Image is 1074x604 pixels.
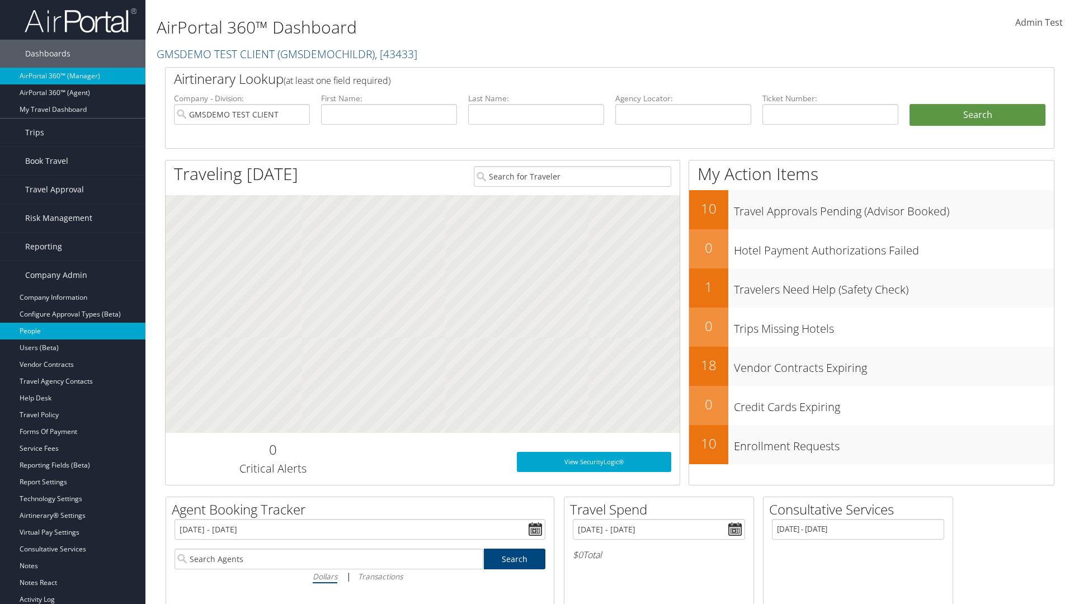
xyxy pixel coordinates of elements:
h3: Credit Cards Expiring [734,394,1054,415]
h1: AirPortal 360™ Dashboard [157,16,761,39]
a: 1Travelers Need Help (Safety Check) [689,268,1054,308]
a: Search [484,549,546,569]
input: Search Agents [175,549,483,569]
button: Search [910,104,1045,126]
span: Travel Approval [25,176,84,204]
h6: Total [573,549,745,561]
h3: Vendor Contracts Expiring [734,355,1054,376]
h2: 0 [689,238,728,257]
h3: Travelers Need Help (Safety Check) [734,276,1054,298]
span: , [ 43433 ] [375,46,417,62]
h2: 18 [689,356,728,375]
span: Risk Management [25,204,92,232]
a: Admin Test [1015,6,1063,40]
h2: 0 [689,395,728,414]
span: ( GMSDEMOCHILDR ) [277,46,375,62]
span: Admin Test [1015,16,1063,29]
a: 18Vendor Contracts Expiring [689,347,1054,386]
span: Company Admin [25,261,87,289]
h2: 10 [689,199,728,218]
img: airportal-logo.png [25,7,136,34]
span: Book Travel [25,147,68,175]
h2: 1 [689,277,728,296]
h2: Consultative Services [769,500,953,519]
h1: My Action Items [689,162,1054,186]
span: Trips [25,119,44,147]
a: 0Trips Missing Hotels [689,308,1054,347]
div: | [175,569,545,583]
h3: Enrollment Requests [734,433,1054,454]
h1: Traveling [DATE] [174,162,298,186]
label: Ticket Number: [762,93,898,104]
span: Dashboards [25,40,70,68]
h3: Trips Missing Hotels [734,315,1054,337]
label: Agency Locator: [615,93,751,104]
a: 0Credit Cards Expiring [689,386,1054,425]
label: Company - Division: [174,93,310,104]
label: Last Name: [468,93,604,104]
h2: 0 [689,317,728,336]
input: Search for Traveler [474,166,671,187]
a: 10Enrollment Requests [689,425,1054,464]
span: Reporting [25,233,62,261]
h3: Travel Approvals Pending (Advisor Booked) [734,198,1054,219]
a: 10Travel Approvals Pending (Advisor Booked) [689,190,1054,229]
span: $0 [573,549,583,561]
h2: Travel Spend [570,500,753,519]
a: View SecurityLogic® [517,452,671,472]
a: GMSDEMO TEST CLIENT [157,46,417,62]
h2: Airtinerary Lookup [174,69,972,88]
i: Transactions [358,571,403,582]
span: (at least one field required) [284,74,390,87]
a: 0Hotel Payment Authorizations Failed [689,229,1054,268]
h2: Agent Booking Tracker [172,500,554,519]
i: Dollars [313,571,337,582]
h3: Critical Alerts [174,461,371,476]
label: First Name: [321,93,457,104]
h2: 10 [689,434,728,453]
h3: Hotel Payment Authorizations Failed [734,237,1054,258]
h2: 0 [174,440,371,459]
